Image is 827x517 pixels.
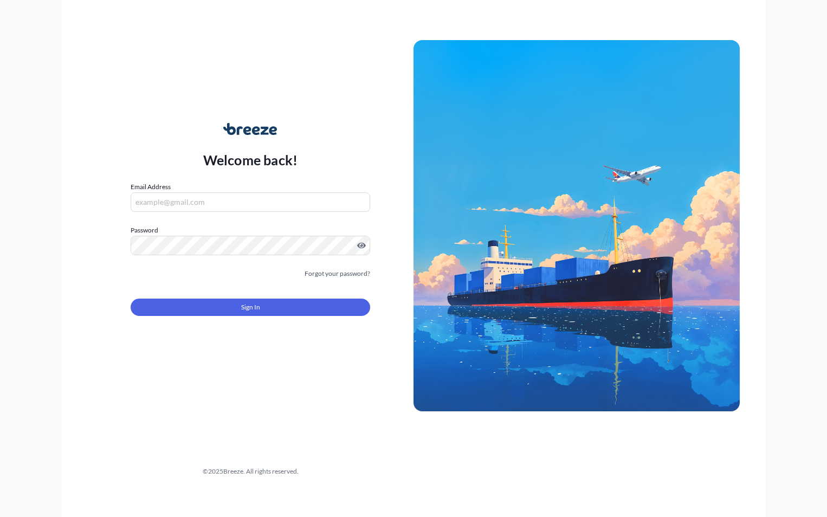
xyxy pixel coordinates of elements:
[87,466,413,477] div: © 2025 Breeze. All rights reserved.
[131,192,370,212] input: example@gmail.com
[241,302,260,313] span: Sign In
[357,241,366,250] button: Show password
[305,268,370,279] a: Forgot your password?
[131,299,370,316] button: Sign In
[131,182,171,192] label: Email Address
[203,151,298,169] p: Welcome back!
[131,225,370,236] label: Password
[413,40,740,411] img: Ship illustration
